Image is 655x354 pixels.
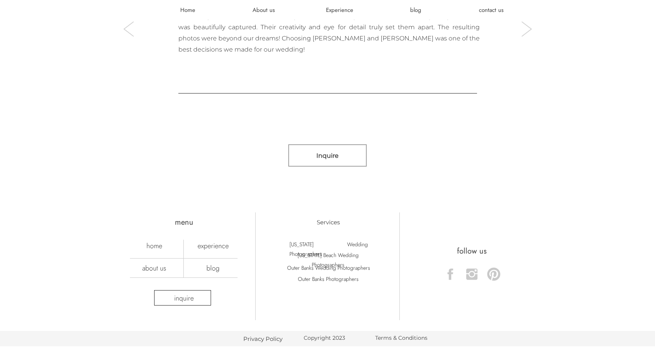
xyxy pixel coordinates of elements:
[392,6,439,14] a: blog
[281,250,375,259] a: [US_STATE] Beach Wedding Photographers
[272,218,384,230] h2: Services
[289,240,368,249] a: [US_STATE] Wedding Photographers
[127,264,181,272] a: about us
[304,334,352,343] a: Copyright 2023
[238,335,288,342] a: Privacy Policy
[316,152,339,159] b: Inquire
[369,334,433,342] a: Terms & Conditions
[304,152,351,159] a: Inquire
[316,6,362,14] a: Experience
[127,241,181,250] a: home
[282,263,375,272] a: Outer Banks Wedding Photographers
[128,217,240,231] h2: menu
[165,6,211,14] a: Home
[293,274,364,284] a: Outer Banks Photographers
[241,6,287,14] a: About us
[416,246,528,255] h2: follow us
[468,6,514,14] a: contact us
[186,241,240,250] a: experience
[163,294,204,302] a: inquire
[186,264,240,272] a: blog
